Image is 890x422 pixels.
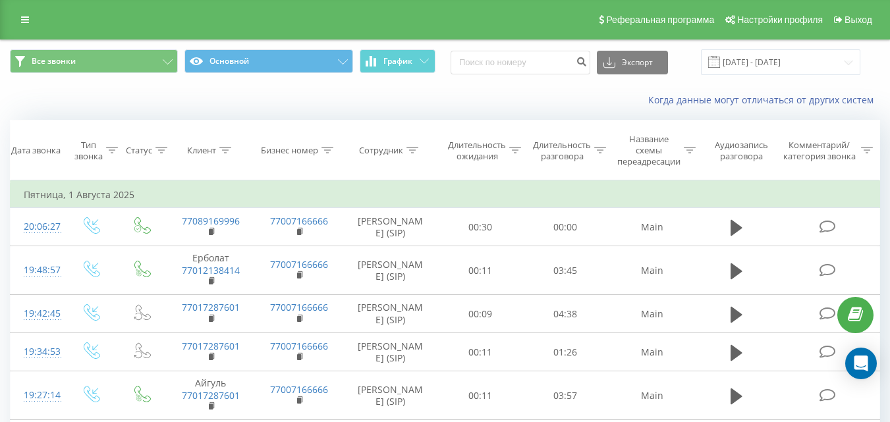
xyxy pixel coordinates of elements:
td: [PERSON_NAME] (SIP) [343,333,438,371]
div: 19:42:45 [24,301,51,327]
div: Тип звонка [74,140,103,162]
td: [PERSON_NAME] (SIP) [343,371,438,420]
td: Main [608,295,696,333]
td: Ерболат [167,246,255,295]
a: 77017287601 [182,301,240,313]
div: Длительность разговора [533,140,591,162]
div: Статус [126,145,152,156]
a: 77007166666 [270,383,328,396]
td: 03:45 [523,246,608,295]
td: 01:26 [523,333,608,371]
td: 04:38 [523,295,608,333]
td: 00:09 [438,295,523,333]
td: 00:30 [438,208,523,246]
div: Дата звонка [11,145,61,156]
div: Длительность ожидания [448,140,506,162]
td: 03:57 [523,371,608,420]
div: Open Intercom Messenger [845,348,877,379]
div: Сотрудник [359,145,403,156]
div: 20:06:27 [24,214,51,240]
div: Аудиозапись разговора [708,140,775,162]
button: Основной [184,49,352,73]
td: [PERSON_NAME] (SIP) [343,208,438,246]
div: 19:27:14 [24,382,51,408]
td: Main [608,371,696,420]
td: 00:11 [438,333,523,371]
td: Main [608,208,696,246]
div: Клиент [187,145,216,156]
td: [PERSON_NAME] (SIP) [343,246,438,295]
a: 77017287601 [182,340,240,352]
div: Комментарий/категория звонка [781,140,858,162]
div: Название схемы переадресации [617,134,681,167]
button: Все звонки [10,49,178,73]
button: График [360,49,435,73]
td: Пятница, 1 Августа 2025 [11,182,880,208]
a: Когда данные могут отличаться от других систем [648,93,880,106]
a: 77089169996 [182,215,240,227]
a: 77007166666 [270,215,328,227]
a: 77007166666 [270,301,328,313]
td: 00:00 [523,208,608,246]
input: Поиск по номеру [451,51,590,74]
a: 77012138414 [182,264,240,277]
td: Айгуль [167,371,255,420]
button: Экспорт [597,51,668,74]
span: График [383,57,412,66]
a: 77007166666 [270,258,328,271]
div: 19:34:53 [24,339,51,365]
div: 19:48:57 [24,257,51,283]
span: Выход [845,14,872,25]
div: Бизнес номер [261,145,318,156]
span: Настройки профиля [737,14,823,25]
td: Main [608,333,696,371]
td: 00:11 [438,246,523,295]
a: 77007166666 [270,340,328,352]
a: 77017287601 [182,389,240,402]
span: Реферальная программа [606,14,714,25]
span: Все звонки [32,56,76,66]
td: Main [608,246,696,295]
td: [PERSON_NAME] (SIP) [343,295,438,333]
td: 00:11 [438,371,523,420]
